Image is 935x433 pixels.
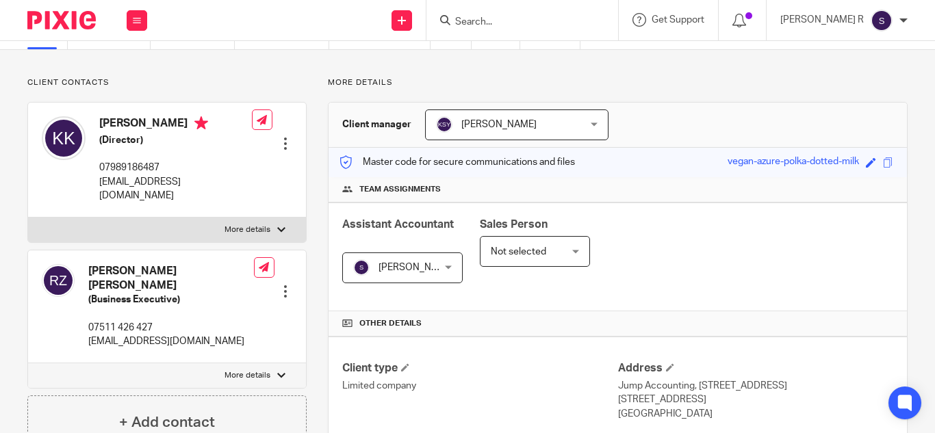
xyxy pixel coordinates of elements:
[42,116,86,160] img: svg%3E
[342,379,617,393] p: Limited company
[225,224,270,235] p: More details
[342,118,411,131] h3: Client manager
[88,321,254,334] p: 07511 426 427
[27,11,96,29] img: Pixie
[342,361,617,376] h4: Client type
[88,264,254,293] h4: [PERSON_NAME] [PERSON_NAME]
[871,10,893,31] img: svg%3E
[342,219,454,230] span: Assistant Accountant
[618,379,893,393] p: Jump Accounting, [STREET_ADDRESS]
[99,116,252,133] h4: [PERSON_NAME]
[379,263,462,272] span: [PERSON_NAME] R
[359,318,422,329] span: Other details
[461,120,537,129] span: [PERSON_NAME]
[618,407,893,421] p: [GEOGRAPHIC_DATA]
[618,393,893,406] p: [STREET_ADDRESS]
[194,116,208,130] i: Primary
[119,412,215,433] h4: + Add contact
[99,161,252,174] p: 07989186487
[436,116,452,133] img: svg%3E
[454,16,577,29] input: Search
[618,361,893,376] h4: Address
[99,133,252,147] h5: (Director)
[353,259,370,276] img: svg%3E
[359,184,441,195] span: Team assignments
[491,247,546,257] span: Not selected
[339,155,575,169] p: Master code for secure communications and files
[480,219,548,230] span: Sales Person
[42,264,75,297] img: svg%3E
[27,77,307,88] p: Client contacts
[728,155,859,170] div: vegan-azure-polka-dotted-milk
[328,77,908,88] p: More details
[225,370,270,381] p: More details
[99,175,252,203] p: [EMAIL_ADDRESS][DOMAIN_NAME]
[88,293,254,306] h5: (Business Executive)
[88,334,254,348] p: [EMAIL_ADDRESS][DOMAIN_NAME]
